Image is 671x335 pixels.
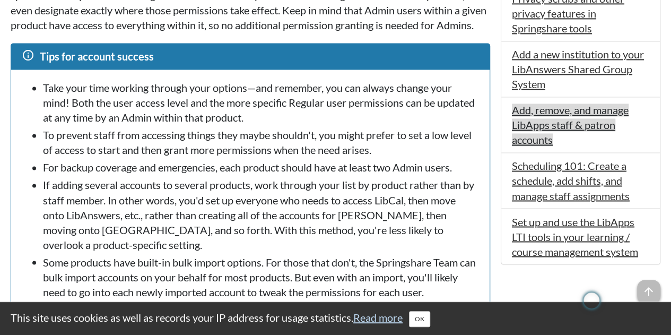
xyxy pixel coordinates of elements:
a: Set up and use the LibApps LTI tools in your learning / course management system [512,215,638,257]
li: For backup coverage and emergencies, each product should have at least two Admin users. [43,160,479,175]
a: Add, remove, and manage LibApps staff & patron accounts [512,104,629,146]
a: arrow_upward [637,281,660,294]
a: Scheduling 101: Create a schedule, add shifts, and manage staff assignments [512,159,630,202]
li: Some products have built-in bulk import options. For those that don't, the Springshare Team can b... [43,254,479,299]
button: Close [409,311,430,327]
span: arrow_upward [637,280,660,303]
span: info [22,49,34,62]
li: Take your time working through your options—and remember, you can always change your mind! Both t... [43,80,479,125]
span: Tips for account success [40,50,154,63]
a: Add a new institution to your LibAnswers Shared Group System [512,48,644,90]
li: If adding several accounts to several products, work through your list by product rather than by ... [43,177,479,252]
a: Read more [353,311,403,324]
li: To prevent staff from accessing things they maybe shouldn't, you might prefer to set a low level ... [43,127,479,157]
